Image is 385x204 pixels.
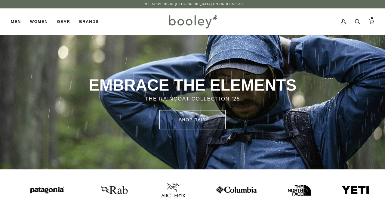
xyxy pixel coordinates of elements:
[82,95,303,103] p: THE RAINCOAT COLLECTION '25
[57,19,70,25] span: Gear
[30,19,48,25] span: Women
[141,2,243,7] p: Free Shipping in [GEOGRAPHIC_DATA] on Orders €50+
[79,19,99,25] span: Brands
[11,19,21,25] span: Men
[52,8,75,35] a: Gear
[159,110,226,129] a: SHOP rain
[26,8,52,35] a: Women
[82,75,303,95] p: EMBRACE THE ELEMENTS
[75,8,103,35] a: Brands
[11,8,26,35] a: Men
[166,13,219,30] img: Booley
